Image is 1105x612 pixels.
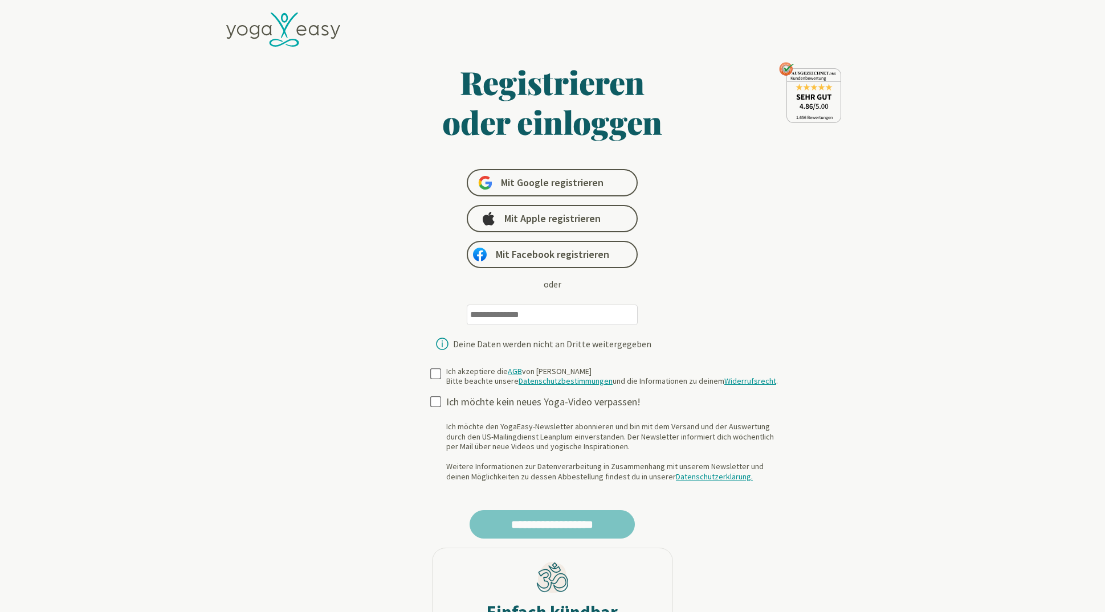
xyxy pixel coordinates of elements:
[496,248,609,261] span: Mit Facebook registrieren
[467,241,638,268] a: Mit Facebook registrieren
[446,396,787,409] div: Ich möchte kein neues Yoga-Video verpassen!
[446,367,778,387] div: Ich akzeptiere die von [PERSON_NAME] Bitte beachte unsere und die Informationen zu deinem .
[504,212,601,225] span: Mit Apple registrieren
[676,471,753,482] a: Datenschutzerklärung.
[779,62,841,123] img: ausgezeichnet_seal.png
[453,339,651,348] div: Deine Daten werden nicht an Dritte weitergegeben
[544,277,561,291] div: oder
[332,62,773,142] h1: Registrieren oder einloggen
[446,422,787,482] div: Ich möchte den YogaEasy-Newsletter abonnieren und bin mit dem Versand und der Auswertung durch de...
[724,376,776,386] a: Widerrufsrecht
[508,366,522,376] a: AGB
[467,205,638,232] a: Mit Apple registrieren
[501,176,604,190] span: Mit Google registrieren
[467,169,638,196] a: Mit Google registrieren
[519,376,613,386] a: Datenschutzbestimmungen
